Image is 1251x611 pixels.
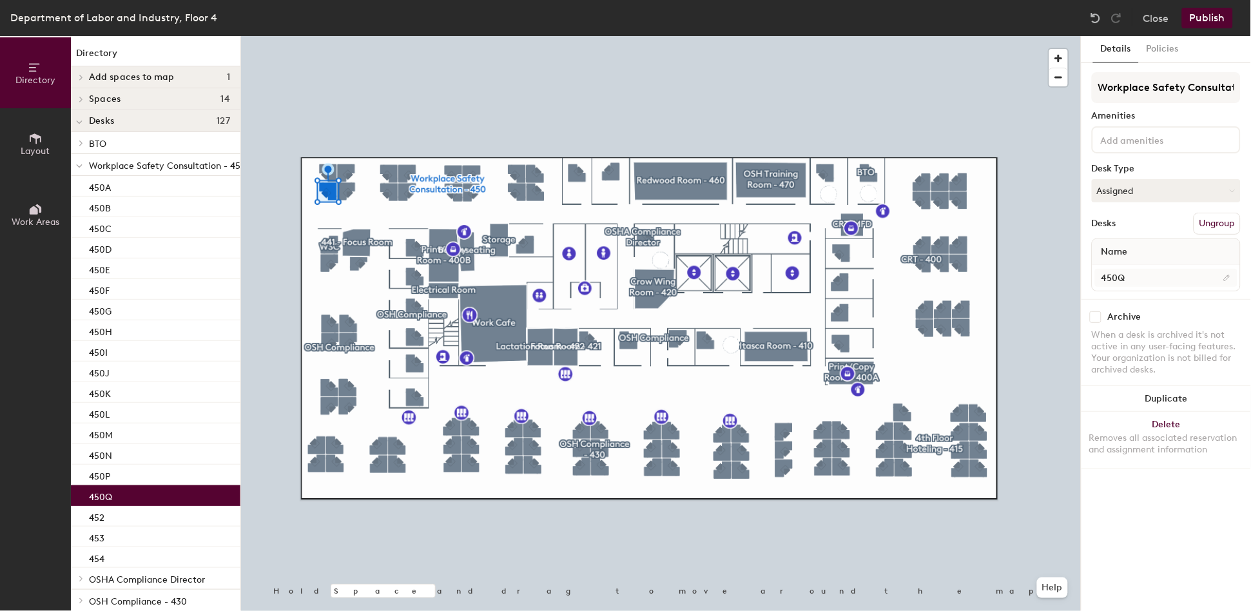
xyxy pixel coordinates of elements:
[89,72,175,82] span: Add spaces to map
[89,220,112,235] p: 450C
[89,240,112,255] p: 450D
[89,116,114,126] span: Desks
[1093,36,1139,63] button: Details
[1095,269,1237,287] input: Unnamed desk
[89,385,111,400] p: 450K
[1182,8,1233,28] button: Publish
[1081,386,1251,412] button: Duplicate
[89,550,104,565] p: 454
[89,447,112,461] p: 450N
[89,179,111,193] p: 450A
[12,217,59,228] span: Work Areas
[89,344,108,358] p: 450I
[89,282,110,296] p: 450F
[1143,8,1169,28] button: Close
[89,364,110,379] p: 450J
[89,261,110,276] p: 450E
[89,323,112,338] p: 450H
[217,116,230,126] span: 127
[1194,213,1241,235] button: Ungroup
[1089,12,1102,24] img: Undo
[1081,412,1251,469] button: DeleteRemoves all associated reservation and assignment information
[89,529,104,544] p: 453
[71,46,240,66] h1: Directory
[89,509,104,523] p: 452
[89,302,112,317] p: 450G
[21,146,50,157] span: Layout
[1092,111,1241,121] div: Amenities
[15,75,55,86] span: Directory
[89,596,187,607] span: OSH Compliance - 430
[89,199,111,214] p: 450B
[1089,432,1243,456] div: Removes all associated reservation and assignment information
[227,72,230,82] span: 1
[89,488,112,503] p: 450Q
[1139,36,1187,63] button: Policies
[1092,164,1241,174] div: Desk Type
[1037,577,1068,598] button: Help
[1108,312,1141,322] div: Archive
[1092,179,1241,202] button: Assigned
[1095,240,1134,264] span: Name
[89,426,113,441] p: 450M
[1092,329,1241,376] div: When a desk is archived it's not active in any user-facing features. Your organization is not bil...
[89,405,110,420] p: 450L
[220,94,230,104] span: 14
[1092,218,1116,229] div: Desks
[10,10,217,26] div: Department of Labor and Industry, Floor 4
[89,467,110,482] p: 450P
[1110,12,1123,24] img: Redo
[1098,131,1214,147] input: Add amenities
[89,574,205,585] span: OSHA Compliance Director
[89,160,246,171] span: Workplace Safety Consultation - 450
[89,94,121,104] span: Spaces
[89,139,106,150] span: BTO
